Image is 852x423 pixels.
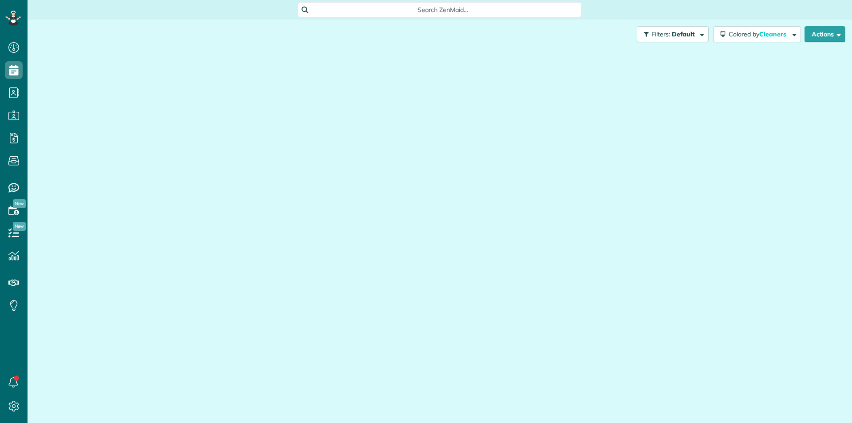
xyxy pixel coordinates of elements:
[729,30,789,38] span: Colored by
[805,26,845,42] button: Actions
[651,30,670,38] span: Filters:
[713,26,801,42] button: Colored byCleaners
[13,222,26,231] span: New
[759,30,788,38] span: Cleaners
[637,26,709,42] button: Filters: Default
[13,199,26,208] span: New
[672,30,695,38] span: Default
[632,26,709,42] a: Filters: Default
